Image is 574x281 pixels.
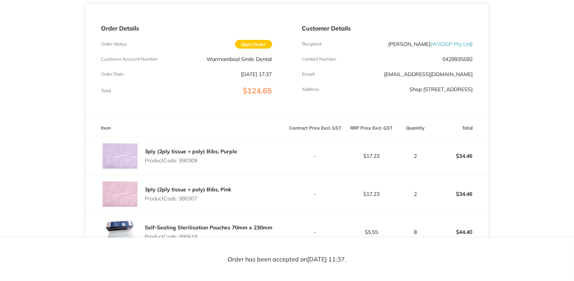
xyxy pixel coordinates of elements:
p: Customer Account Number [101,57,158,62]
p: - [288,229,343,235]
th: RRP Price Excl. GST [343,119,400,137]
p: Warrnambool Smile Dental [207,56,272,62]
a: 3ply (2ply tissue + poly) Bibs, Pink [145,186,231,193]
th: Total [432,119,488,137]
img: MHVxZnQwdQ [101,213,139,251]
a: Self-Sealing Sterilisation Pouches 70mm x 230mm [145,224,272,231]
a: 3ply (2ply tissue + poly) Bibs, Purple [145,148,237,155]
p: Product Code: 990619 [145,234,272,240]
th: Contract Price Excl. GST [287,119,343,137]
p: Recipient [302,41,322,47]
img: b2QwdTAzMQ [101,175,139,213]
span: $124.65 [243,86,272,95]
span: ( WSDGP Pty Ltd ) [431,41,473,47]
p: $44.40 [432,223,487,241]
p: 2 [400,191,431,197]
a: [EMAIL_ADDRESS][DOMAIN_NAME] [384,71,473,78]
th: Quantity [400,119,432,137]
p: [PERSON_NAME] [389,41,473,47]
p: $17.23 [344,153,399,159]
p: Order Details [101,25,272,32]
p: Order Date [101,72,124,77]
p: Order has been accepted on [DATE] 11:37 . [228,256,346,263]
p: Address [302,87,320,92]
p: 0429935592 [443,56,473,62]
img: dzI0YXhpeA [101,137,139,175]
p: Product Code: 990307 [145,195,231,202]
p: Order Status [101,41,127,47]
p: Product Code: 990309 [145,157,237,163]
span: Open Order [235,40,272,49]
p: $34.46 [432,147,487,165]
p: Customer Details [302,25,473,32]
p: Contact Number [302,57,337,62]
th: Item [86,119,287,137]
p: Total [101,88,111,93]
p: 2 [400,153,431,159]
p: $17.23 [344,191,399,197]
p: - [288,191,343,197]
p: - [288,153,343,159]
p: $5.55 [344,229,399,235]
p: $34.46 [432,185,487,203]
p: Emaill [302,72,315,77]
p: [DATE] 17:37 [241,71,272,77]
p: Shop [STREET_ADDRESS] [410,86,473,92]
p: 8 [400,229,431,235]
